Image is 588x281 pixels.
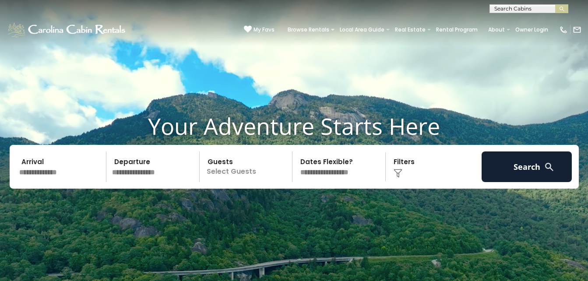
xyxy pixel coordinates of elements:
a: Real Estate [391,24,430,36]
span: My Favs [254,26,275,34]
img: filter--v1.png [394,169,402,178]
a: Browse Rentals [283,24,334,36]
img: mail-regular-white.png [573,25,581,34]
a: Rental Program [432,24,482,36]
a: Local Area Guide [335,24,389,36]
h1: Your Adventure Starts Here [7,112,581,140]
p: Select Guests [202,151,292,182]
a: Owner Login [511,24,553,36]
button: Search [482,151,572,182]
a: About [484,24,509,36]
a: My Favs [244,25,275,34]
img: phone-regular-white.png [559,25,568,34]
img: White-1-1-2.png [7,21,128,39]
img: search-regular-white.png [544,162,555,172]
